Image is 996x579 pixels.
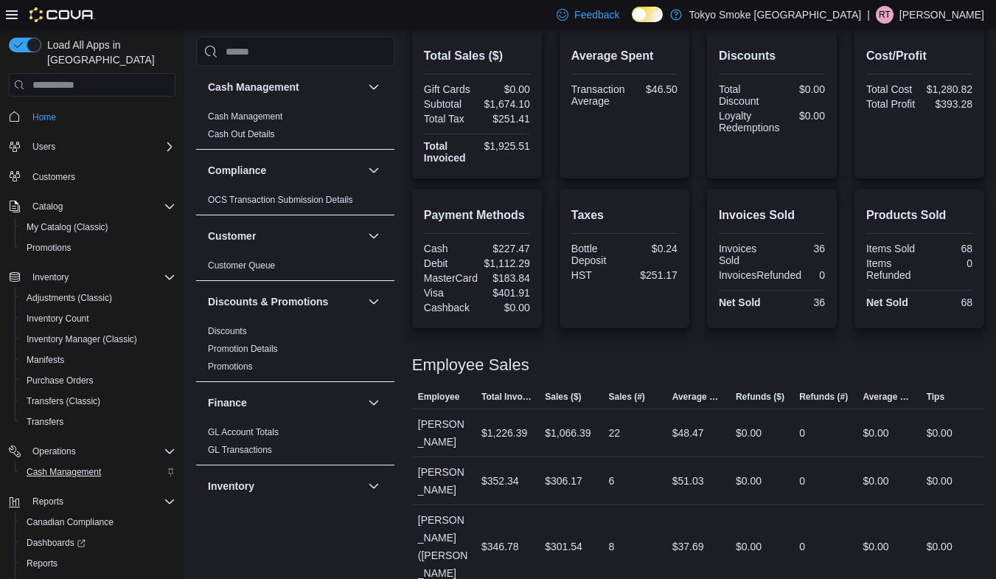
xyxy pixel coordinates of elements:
[15,462,181,482] button: Cash Management
[15,370,181,391] button: Purchase Orders
[27,242,72,254] span: Promotions
[424,243,474,254] div: Cash
[672,391,724,403] span: Average Sale
[27,268,74,286] button: Inventory
[32,141,55,153] span: Users
[481,472,519,490] div: $352.34
[736,538,762,555] div: $0.00
[21,239,175,257] span: Promotions
[3,491,181,512] button: Reports
[208,343,278,355] span: Promotion Details
[571,207,678,224] h2: Taxes
[21,392,106,410] a: Transfers (Classic)
[799,424,805,442] div: 0
[866,243,916,254] div: Items Sold
[27,292,112,304] span: Adjustments (Classic)
[21,392,175,410] span: Transfers (Classic)
[21,239,77,257] a: Promotions
[480,243,530,254] div: $227.47
[29,7,95,22] img: Cova
[424,302,474,313] div: Cashback
[922,257,972,269] div: 0
[927,472,953,490] div: $0.00
[208,444,272,456] span: GL Transactions
[27,333,137,345] span: Inventory Manager (Classic)
[627,243,678,254] div: $0.24
[672,424,704,442] div: $48.47
[785,110,825,122] div: $0.00
[922,98,972,110] div: $393.28
[480,98,530,110] div: $1,674.10
[672,472,704,490] div: $51.03
[21,218,114,236] a: My Catalog (Classic)
[27,537,86,549] span: Dashboards
[196,257,394,280] div: Customer
[208,395,362,410] button: Finance
[208,344,278,354] a: Promotion Details
[424,140,466,164] strong: Total Invoiced
[899,6,984,24] p: [PERSON_NAME]
[3,105,181,127] button: Home
[15,391,181,412] button: Transfers (Classic)
[571,269,621,281] div: HST
[208,111,282,122] span: Cash Management
[484,272,530,284] div: $183.84
[365,227,383,245] button: Customer
[365,293,383,311] button: Discounts & Promotions
[412,356,529,374] h3: Employee Sales
[208,229,362,243] button: Customer
[879,6,891,24] span: RT
[424,47,530,65] h2: Total Sales ($)
[21,555,63,572] a: Reports
[208,479,254,493] h3: Inventory
[424,83,474,95] div: Gift Cards
[208,128,275,140] span: Cash Out Details
[15,238,181,258] button: Promotions
[866,257,916,281] div: Items Refunded
[866,297,908,308] strong: Net Sold
[719,83,769,107] div: Total Discount
[27,268,175,286] span: Inventory
[32,171,75,183] span: Customers
[208,427,279,437] a: GL Account Totals
[27,493,175,510] span: Reports
[196,423,394,465] div: Finance
[775,83,825,95] div: $0.00
[412,409,476,457] div: [PERSON_NAME]
[21,218,175,236] span: My Catalog (Classic)
[545,472,582,490] div: $306.17
[630,83,677,95] div: $46.50
[627,269,678,281] div: $251.17
[799,538,805,555] div: 0
[208,194,353,206] span: OCS Transaction Submission Details
[21,555,175,572] span: Reports
[208,195,353,205] a: OCS Transaction Submission Details
[736,424,762,442] div: $0.00
[480,113,530,125] div: $251.41
[27,138,61,156] button: Users
[15,553,181,574] button: Reports
[3,267,181,288] button: Inventory
[863,424,888,442] div: $0.00
[27,221,108,233] span: My Catalog (Classic)
[689,6,862,24] p: Tokyo Smoke [GEOGRAPHIC_DATA]
[32,111,56,123] span: Home
[719,269,801,281] div: InvoicesRefunded
[21,310,175,327] span: Inventory Count
[21,513,119,531] a: Canadian Compliance
[424,272,478,284] div: MasterCard
[3,441,181,462] button: Operations
[208,80,299,94] h3: Cash Management
[208,80,362,94] button: Cash Management
[866,207,972,224] h2: Products Sold
[922,297,972,308] div: 68
[15,350,181,370] button: Manifests
[365,477,383,495] button: Inventory
[208,326,247,336] a: Discounts
[27,354,64,366] span: Manifests
[15,288,181,308] button: Adjustments (Classic)
[32,496,63,507] span: Reports
[424,113,474,125] div: Total Tax
[719,110,780,134] div: Loyalty Redemptions
[863,538,888,555] div: $0.00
